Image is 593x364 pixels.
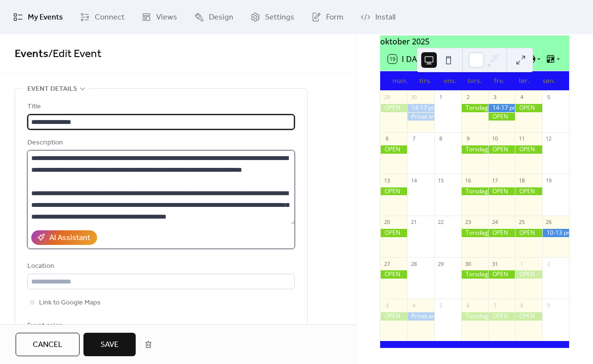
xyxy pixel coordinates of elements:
div: 2 [545,260,552,267]
div: 20 [383,219,390,226]
div: 5 [545,94,552,101]
div: 19 [545,177,552,184]
div: OPEN [380,145,407,154]
button: Cancel [16,333,80,356]
div: 30 [464,260,471,267]
div: 16 [464,177,471,184]
div: 8 [518,302,525,309]
div: 30 [410,94,417,101]
div: OPEN [488,312,515,321]
div: 14 [410,177,417,184]
div: 9 [464,135,471,142]
div: ons. [437,71,462,91]
div: tirs. [413,71,438,91]
div: Privat arr. [407,312,434,321]
div: Location [27,261,293,272]
span: My Events [28,12,63,23]
div: fre. [487,71,512,91]
div: 2 [464,94,471,101]
a: Design [187,4,241,30]
div: 25 [518,219,525,226]
div: lør. [512,71,537,91]
div: AI Assistant [49,232,90,244]
div: 12 [545,135,552,142]
div: 13 [383,177,390,184]
div: OPEN [380,312,407,321]
div: OPEN [380,104,407,112]
div: 4 [410,302,417,309]
div: 24 [491,219,498,226]
div: 6 [383,135,390,142]
div: 14-17 privat fødselsdag [488,104,515,112]
div: Privat arr. [407,113,434,121]
a: Form [304,4,351,30]
a: Settings [243,4,302,30]
div: Description [27,137,293,149]
div: 15 [437,177,445,184]
div: OPEN [380,270,407,279]
a: Connect [73,4,132,30]
div: 8 [437,135,445,142]
div: tors. [462,71,487,91]
div: 4 [518,94,525,101]
div: 1 [518,260,525,267]
a: Views [134,4,184,30]
div: Torsdags smykkecafe [461,104,488,112]
div: OPEN [515,145,542,154]
div: 22 [437,219,445,226]
div: Torsdags smykkecafe [461,145,488,154]
div: 1 [437,94,445,101]
span: Settings [265,12,294,23]
div: 10 [491,135,498,142]
div: 3 [383,302,390,309]
div: 21 [410,219,417,226]
div: OPEN [488,187,515,196]
div: 11 [518,135,525,142]
span: Event details [27,83,77,95]
div: OPEN [488,270,515,279]
div: 23 [464,219,471,226]
a: Events [15,43,48,65]
div: OPEN [515,312,542,321]
div: 3 [491,94,498,101]
div: Torsdags smykkecafe [461,187,488,196]
div: OPEN [515,104,542,112]
div: OPEN [515,187,542,196]
div: Torsdags smykkecafe [461,270,488,279]
div: 6 [464,302,471,309]
div: OPEN [488,229,515,237]
span: Views [156,12,177,23]
div: OPEN [515,229,542,237]
div: oktober 2025 [380,36,569,47]
div: 10-13 privat booking [542,229,569,237]
a: My Events [6,4,70,30]
span: / Edit Event [48,43,102,65]
div: man. [388,71,413,91]
div: 27 [383,260,390,267]
button: AI Assistant [31,230,97,245]
div: 14-17 privat booking [407,104,434,112]
button: 19I dag [385,52,426,66]
div: 29 [437,260,445,267]
div: 9 [545,302,552,309]
div: Torsdags smykkecafe [461,229,488,237]
div: 17 [491,177,498,184]
div: OPEN [488,145,515,154]
span: Design [209,12,233,23]
button: Save [83,333,136,356]
span: Save [101,339,119,351]
div: OPEN [515,270,542,279]
div: 7 [491,302,498,309]
div: Event color [27,320,105,332]
span: Form [326,12,344,23]
div: OPEN [380,187,407,196]
div: 31 [491,260,498,267]
div: 5 [437,302,445,309]
div: 29 [383,94,390,101]
div: Torsdags smykkecafe [461,312,488,321]
span: Connect [95,12,124,23]
a: Install [353,4,403,30]
span: Cancel [33,339,62,351]
div: 18 [518,177,525,184]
